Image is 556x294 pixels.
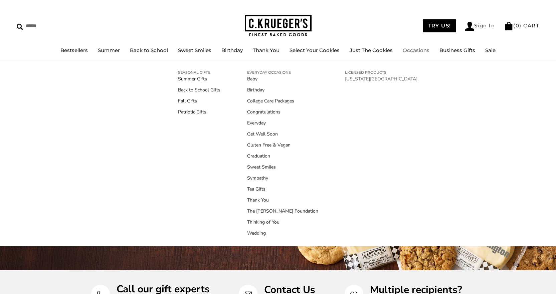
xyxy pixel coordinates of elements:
[439,47,475,53] a: Business Gifts
[253,47,280,53] a: Thank You
[247,175,318,182] a: Sympathy
[247,208,318,215] a: The [PERSON_NAME] Foundation
[178,108,220,115] a: Patriotic Gifts
[247,219,318,226] a: Thinking of You
[247,86,318,93] a: Birthday
[247,75,318,82] a: Baby
[350,47,393,53] a: Just The Cookies
[221,47,243,53] a: Birthday
[247,130,318,137] a: Get Well Soon
[485,47,496,53] a: Sale
[247,153,318,160] a: Graduation
[247,97,318,104] a: College Care Packages
[178,47,211,53] a: Sweet Smiles
[290,47,340,53] a: Select Your Cookies
[178,69,220,75] a: SEASONAL GIFTS
[247,197,318,204] a: Thank You
[247,164,318,171] a: Sweet Smiles
[516,22,520,29] span: 0
[247,186,318,193] a: Tea Gifts
[247,119,318,126] a: Everyday
[465,22,474,31] img: Account
[247,69,318,75] a: EVERYDAY OCCASIONS
[504,22,513,30] img: Bag
[504,22,539,29] a: (0) CART
[60,47,88,53] a: Bestsellers
[178,97,220,104] a: Fall Gifts
[465,22,495,31] a: Sign In
[17,21,96,31] input: Search
[17,24,23,30] img: Search
[245,15,312,37] img: C.KRUEGER'S
[247,108,318,115] a: Congratulations
[247,230,318,237] a: Wedding
[247,141,318,149] a: Gluten Free & Vegan
[130,47,168,53] a: Back to School
[345,69,417,75] a: LICENSED PRODUCTS
[345,75,417,82] a: [US_STATE][GEOGRAPHIC_DATA]
[423,19,456,32] a: TRY US!
[403,47,429,53] a: Occasions
[178,75,220,82] a: Summer Gifts
[98,47,120,53] a: Summer
[178,86,220,93] a: Back to School Gifts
